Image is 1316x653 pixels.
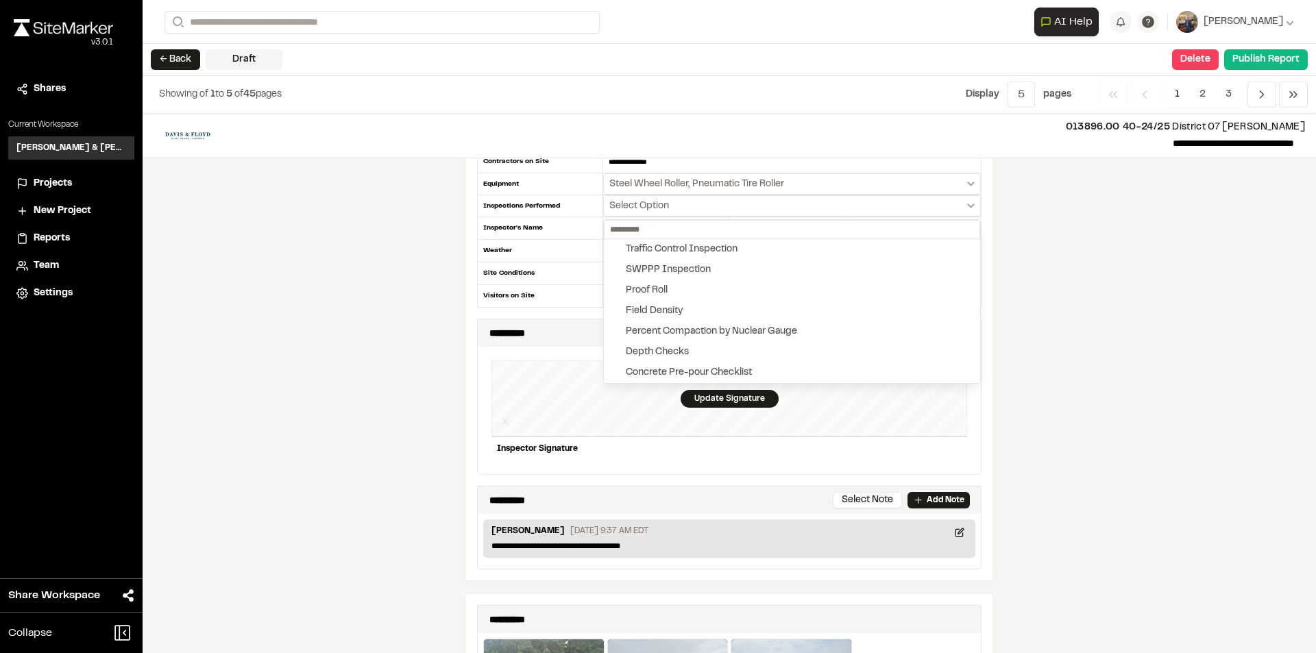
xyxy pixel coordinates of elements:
[626,283,668,298] div: Proof Roll
[604,362,980,383] button: Concrete Pre-pour Checklist
[604,301,980,321] button: Field Density
[604,280,980,301] button: Proof Roll
[604,260,980,280] button: SWPPP Inspection
[626,242,738,257] div: Traffic Control Inspection
[604,239,980,260] button: Traffic Control Inspection
[626,262,711,278] div: SWPPP Inspection
[626,365,752,380] div: Concrete Pre-pour Checklist
[604,342,980,362] button: Depth Checks
[626,304,683,319] div: Field Density
[626,345,689,360] div: Depth Checks
[604,321,980,342] button: Percent Compaction by Nuclear Gauge
[626,324,797,339] div: Percent Compaction by Nuclear Gauge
